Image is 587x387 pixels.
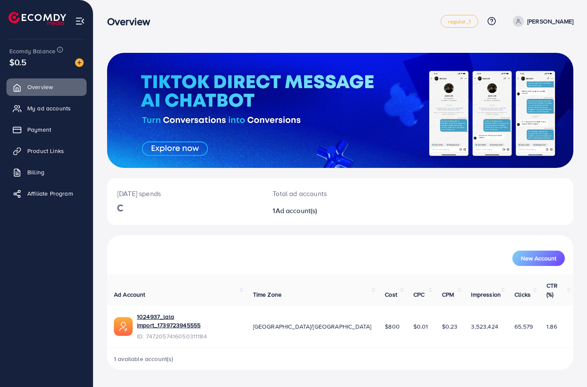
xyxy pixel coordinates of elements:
span: New Account [521,255,556,261]
span: CPC [413,290,424,299]
span: Payment [27,125,51,134]
img: ic-ads-acc.e4c84228.svg [114,317,133,336]
h2: 1 [273,207,369,215]
span: My ad accounts [27,104,71,113]
span: $800 [385,322,400,331]
img: image [75,58,84,67]
span: $0.5 [9,56,27,68]
span: ID: 7472057416050311184 [137,332,239,341]
a: 1024937_lala import_1739723945555 [137,312,239,330]
span: Product Links [27,147,64,155]
img: logo [9,12,66,25]
a: [PERSON_NAME] [509,16,573,27]
span: Cost [385,290,397,299]
a: Billing [6,164,87,181]
button: New Account [512,251,565,266]
span: CTR (%) [546,281,558,298]
span: Time Zone [253,290,282,299]
span: 65,579 [514,322,533,331]
p: [DATE] spends [117,188,252,199]
span: 1 available account(s) [114,355,174,363]
span: 3,523,424 [471,322,498,331]
a: My ad accounts [6,100,87,117]
a: Affiliate Program [6,185,87,202]
a: Payment [6,121,87,138]
span: $0.01 [413,322,428,331]
a: regular_1 [441,15,478,28]
h3: Overview [107,15,157,28]
span: Overview [27,83,53,91]
span: Ad Account [114,290,145,299]
span: CPM [442,290,454,299]
span: regular_1 [448,19,471,24]
span: $0.23 [442,322,458,331]
span: [GEOGRAPHIC_DATA]/[GEOGRAPHIC_DATA] [253,322,372,331]
span: Ad account(s) [276,206,317,215]
a: Overview [6,78,87,95]
a: Product Links [6,142,87,159]
img: menu [75,16,85,26]
span: Billing [27,168,44,176]
span: Affiliate Program [27,189,73,198]
span: 1.86 [546,322,557,331]
span: Impression [471,290,501,299]
p: [PERSON_NAME] [527,16,573,26]
p: Total ad accounts [273,188,369,199]
span: Ecomdy Balance [9,47,55,55]
span: Clicks [514,290,531,299]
